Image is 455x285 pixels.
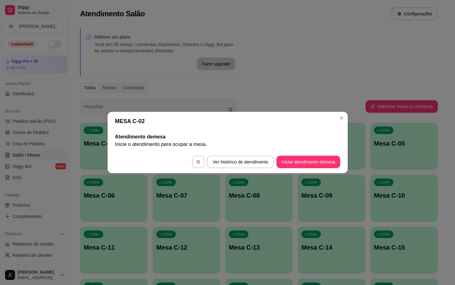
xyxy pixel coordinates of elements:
button: Ver histórico de atendimento [207,156,274,168]
h2: Atendimento de mesa [115,133,340,141]
button: Close [336,113,346,123]
button: Iniciar atendimento demesa [276,156,340,168]
header: MESA C-02 [108,112,348,131]
p: Inicie o atendimento para ocupar a mesa . [115,141,340,148]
